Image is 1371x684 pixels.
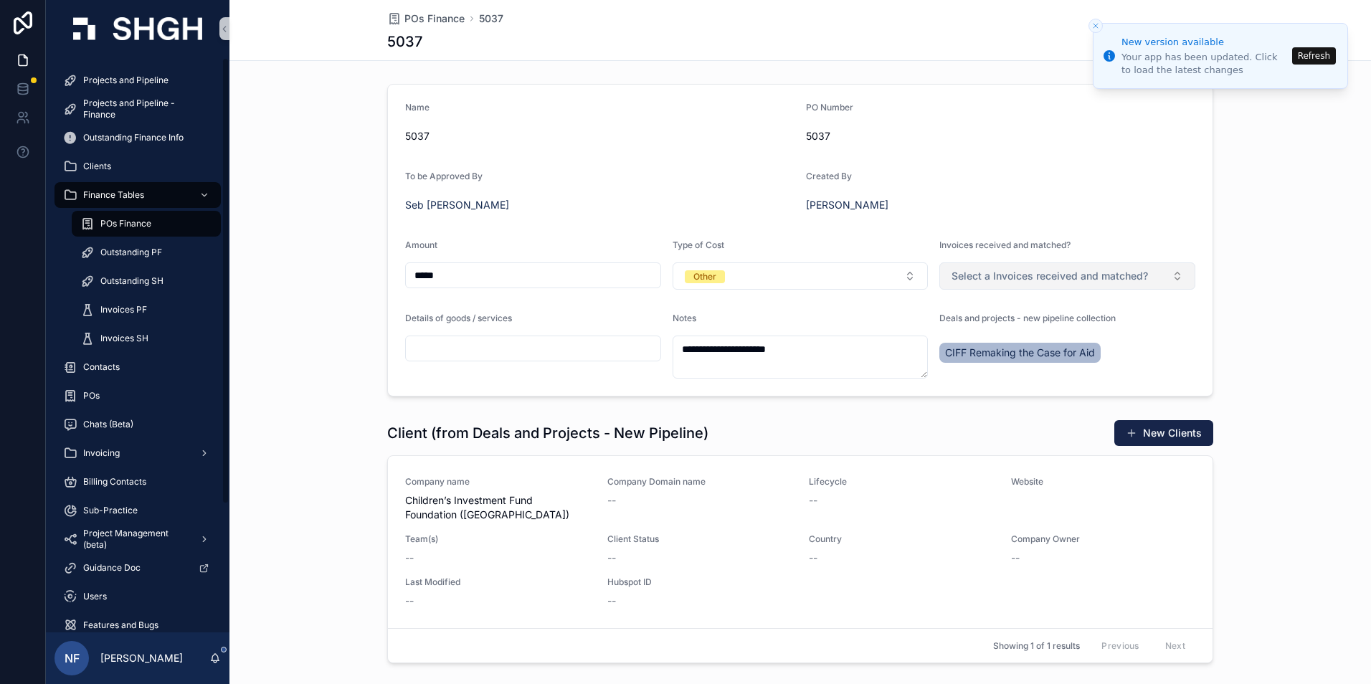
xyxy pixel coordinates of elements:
p: [PERSON_NAME] [100,651,183,665]
span: POs Finance [404,11,465,26]
span: Contacts [83,361,120,373]
h1: Client (from Deals and Projects - New Pipeline) [387,423,708,443]
span: 5037 [405,129,794,143]
span: Last Modified [405,576,590,588]
span: Lifecycle [809,476,994,488]
span: Outstanding Finance Info [83,132,184,143]
span: Type of Cost [673,239,724,250]
a: Finance Tables [54,182,221,208]
div: Your app has been updated. Click to load the latest changes [1121,51,1288,77]
span: Features and Bugs [83,619,158,631]
a: [PERSON_NAME] [806,198,888,212]
span: Project Management (beta) [83,528,188,551]
a: 5037 [479,11,503,26]
a: Invoices PF [72,297,221,323]
span: Billing Contacts [83,476,146,488]
span: Created By [806,171,852,181]
span: Outstanding SH [100,275,163,287]
span: Showing 1 of 1 results [993,640,1080,652]
a: Clients [54,153,221,179]
button: Close toast [1088,19,1103,33]
span: Chats (Beta) [83,419,133,430]
span: -- [405,594,414,608]
div: New version available [1121,35,1288,49]
span: PO Number [806,102,853,113]
span: Invoices received and matched? [939,239,1071,250]
div: Other [693,270,716,283]
span: Users [83,591,107,602]
a: Seb [PERSON_NAME] [405,198,509,212]
a: POs [54,383,221,409]
span: Deals and projects - new pipeline collection [939,313,1116,323]
div: scrollable content [46,57,229,632]
span: Country [809,533,994,545]
span: Outstanding PF [100,247,162,258]
span: -- [607,493,616,508]
span: Invoicing [83,447,120,459]
a: POs Finance [387,11,465,26]
span: POs Finance [100,218,151,229]
a: Features and Bugs [54,612,221,638]
span: Team(s) [405,533,590,545]
button: Refresh [1292,47,1336,65]
span: Notes [673,313,696,323]
span: Select a Invoices received and matched? [952,269,1148,283]
a: Guidance Doc [54,555,221,581]
a: Users [54,584,221,609]
span: POs [83,390,100,402]
a: Company nameChildren’s Investment Fund Foundation ([GEOGRAPHIC_DATA])Company Domain name--Lifecyc... [388,456,1213,628]
a: Outstanding PF [72,239,221,265]
span: Children’s Investment Fund Foundation ([GEOGRAPHIC_DATA]) [405,493,590,522]
span: NF [65,650,80,667]
a: Invoicing [54,440,221,466]
a: Projects and Pipeline - Finance [54,96,221,122]
span: 5037 [806,129,1195,143]
span: -- [809,493,817,508]
a: Chats (Beta) [54,412,221,437]
a: Sub-Practice [54,498,221,523]
span: Sub-Practice [83,505,138,516]
span: Invoices PF [100,304,147,315]
a: Outstanding Finance Info [54,125,221,151]
span: Name [405,102,430,113]
span: Clients [83,161,111,172]
a: Contacts [54,354,221,380]
span: -- [809,551,817,565]
span: CIFF Remaking the Case for Aid [945,346,1095,360]
span: Company name [405,476,590,488]
button: New Clients [1114,420,1213,446]
a: Outstanding SH [72,268,221,294]
span: -- [607,551,616,565]
span: Invoices SH [100,333,148,344]
span: Details of goods / services [405,313,512,323]
button: Select Button [939,262,1195,290]
button: Select Button [673,262,929,290]
h1: 5037 [387,32,422,52]
a: Projects and Pipeline [54,67,221,93]
span: Finance Tables [83,189,144,201]
span: Amount [405,239,437,250]
span: -- [607,594,616,608]
span: Client Status [607,533,792,545]
a: POs Finance [72,211,221,237]
a: Project Management (beta) [54,526,221,552]
span: Hubspot ID [607,576,792,588]
span: To be Approved By [405,171,483,181]
span: Company Domain name [607,476,792,488]
a: CIFF Remaking the Case for Aid [939,343,1101,363]
a: Billing Contacts [54,469,221,495]
span: Guidance Doc [83,562,141,574]
span: -- [405,551,414,565]
span: Website [1011,476,1196,488]
span: Company Owner [1011,533,1196,545]
span: -- [1011,551,1020,565]
img: App logo [73,17,202,40]
span: Projects and Pipeline [83,75,169,86]
a: Invoices SH [72,326,221,351]
span: Projects and Pipeline - Finance [83,98,207,120]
